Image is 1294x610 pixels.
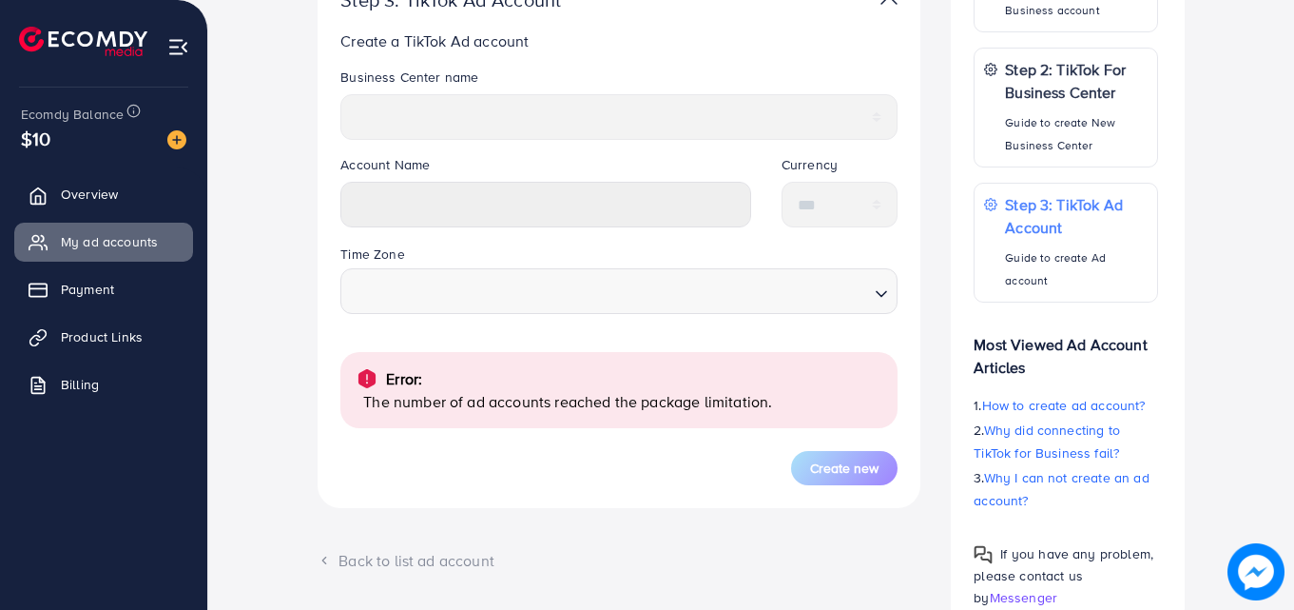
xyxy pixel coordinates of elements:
span: How to create ad account? [982,396,1146,415]
p: Step 2: TikTok For Business Center [1005,58,1148,104]
img: Popup guide [974,545,993,564]
p: Guide to create New Business Center [1005,111,1148,157]
p: Error: [386,367,422,390]
img: alert [356,367,378,390]
button: Create new [791,451,898,485]
span: Why did connecting to TikTok for Business fail? [974,421,1120,462]
p: 3. [974,466,1158,512]
span: $10 [21,125,50,152]
p: Create a TikTok Ad account [340,30,898,52]
a: Overview [14,175,193,213]
p: Most Viewed Ad Account Articles [974,318,1158,379]
span: Payment [61,280,114,299]
p: 2. [974,419,1158,464]
span: If you have any problem, please contact us by [974,544,1153,607]
legend: Account Name [340,155,751,182]
p: Guide to create Ad account [1005,246,1148,292]
div: Back to list ad account [318,550,920,572]
p: 1. [974,394,1158,417]
legend: Business Center name [340,68,898,94]
span: Why I can not create an ad account? [974,468,1149,510]
span: Messenger [990,588,1057,607]
span: Overview [61,185,118,204]
a: Payment [14,270,193,308]
img: image [167,130,186,149]
span: Billing [61,375,99,394]
img: logo [19,27,147,56]
span: Product Links [61,327,143,346]
a: Billing [14,365,193,403]
img: image [1227,543,1284,600]
span: My ad accounts [61,232,158,251]
span: Ecomdy Balance [21,105,124,124]
a: My ad accounts [14,223,193,261]
p: Step 3: TikTok Ad Account [1005,193,1148,239]
label: Time Zone [340,245,404,264]
img: menu [167,36,189,58]
p: The number of ad accounts reached the package limitation. [363,390,882,413]
a: Product Links [14,318,193,356]
legend: Currency [782,155,898,182]
span: Create new [810,459,879,478]
div: Search for option [340,268,898,314]
input: Search for option [349,273,867,308]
